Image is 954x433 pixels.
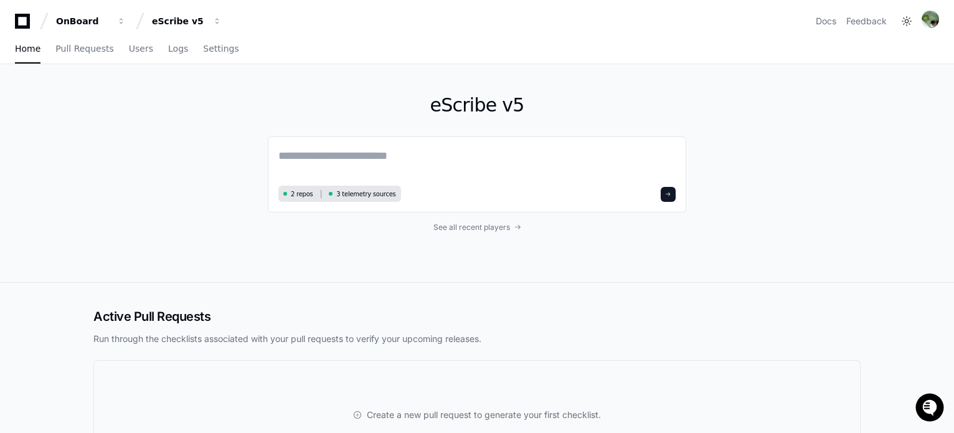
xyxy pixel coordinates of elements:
h2: Active Pull Requests [93,308,861,325]
div: eScribe v5 [152,15,205,27]
button: eScribe v5 [147,10,227,32]
img: 1736555170064-99ba0984-63c1-480f-8ee9-699278ef63ed [12,93,35,115]
span: Home [15,45,40,52]
a: Home [15,35,40,64]
a: Settings [203,35,238,64]
span: 3 telemetry sources [336,189,395,199]
button: Start new chat [212,97,227,112]
h1: eScribe v5 [268,94,686,117]
iframe: Open customer support [914,392,948,426]
span: Pylon [124,131,151,140]
a: Logs [168,35,188,64]
div: Start new chat [42,93,204,105]
span: Settings [203,45,238,52]
a: Pull Requests [55,35,113,64]
img: PlayerZero [12,12,37,37]
span: Users [129,45,153,52]
button: Feedback [846,15,887,27]
span: 2 repos [291,189,313,199]
div: Welcome [12,50,227,70]
a: Docs [816,15,836,27]
button: OnBoard [51,10,131,32]
p: Run through the checklists associated with your pull requests to verify your upcoming releases. [93,333,861,345]
a: See all recent players [268,222,686,232]
a: Users [129,35,153,64]
span: See all recent players [433,222,510,232]
span: Logs [168,45,188,52]
span: Pull Requests [55,45,113,52]
div: OnBoard [56,15,110,27]
span: Create a new pull request to generate your first checklist. [367,409,601,421]
a: Powered byPylon [88,130,151,140]
img: avatar [922,11,939,28]
div: We're offline, we'll be back soon [42,105,163,115]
